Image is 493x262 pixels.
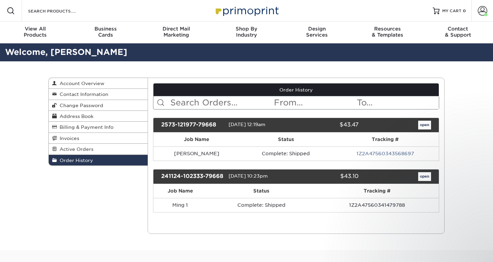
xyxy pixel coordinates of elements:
[423,22,493,43] a: Contact& Support
[211,26,282,32] span: Shop By
[49,155,148,165] a: Order History
[352,26,423,32] span: Resources
[229,173,268,179] span: [DATE] 10:23pm
[418,172,431,181] a: open
[27,7,93,15] input: SEARCH PRODUCTS.....
[49,122,148,133] a: Billing & Payment Info
[153,184,208,198] th: Job Name
[211,26,282,38] div: Industry
[211,22,282,43] a: Shop ByIndustry
[57,114,93,119] span: Address Book
[49,111,148,122] a: Address Book
[463,8,466,13] span: 0
[291,172,363,181] div: $43.10
[156,172,229,181] div: 241124-102333-79668
[423,26,493,32] span: Contact
[141,26,211,32] span: Direct Mail
[70,26,141,32] span: Business
[70,26,141,38] div: Cards
[57,124,113,130] span: Billing & Payment Info
[273,96,356,109] input: From...
[315,198,439,212] td: 1Z2A47560341479788
[57,92,108,97] span: Contact Information
[352,22,423,43] a: Resources& Templates
[70,22,141,43] a: BusinessCards
[418,121,431,129] a: open
[153,133,240,146] th: Job Name
[57,158,93,163] span: Order History
[423,26,493,38] div: & Support
[282,22,352,43] a: DesignServices
[207,198,315,212] td: Complete: Shipped
[49,78,148,89] a: Account Overview
[331,133,439,146] th: Tracking #
[442,8,462,14] span: MY CART
[57,103,103,108] span: Change Password
[357,151,414,156] a: 1Z2A47560343568697
[153,83,439,96] a: Order History
[207,184,315,198] th: Status
[282,26,352,32] span: Design
[356,96,439,109] input: To...
[470,239,486,255] iframe: Intercom live chat
[352,26,423,38] div: & Templates
[57,136,79,141] span: Invoices
[229,122,265,127] span: [DATE] 12:19am
[141,22,211,43] a: Direct MailMarketing
[315,184,439,198] th: Tracking #
[49,144,148,155] a: Active Orders
[141,26,211,38] div: Marketing
[49,133,148,144] a: Invoices
[49,100,148,111] a: Change Password
[153,146,240,161] td: [PERSON_NAME]
[240,146,331,161] td: Complete: Shipped
[57,81,104,86] span: Account Overview
[282,26,352,38] div: Services
[49,89,148,100] a: Contact Information
[291,121,363,129] div: $43.47
[170,96,274,109] input: Search Orders...
[57,146,93,152] span: Active Orders
[156,121,229,129] div: 2573-121977-79668
[240,133,331,146] th: Status
[153,198,208,212] td: Ming 1
[213,3,280,18] img: Primoprint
